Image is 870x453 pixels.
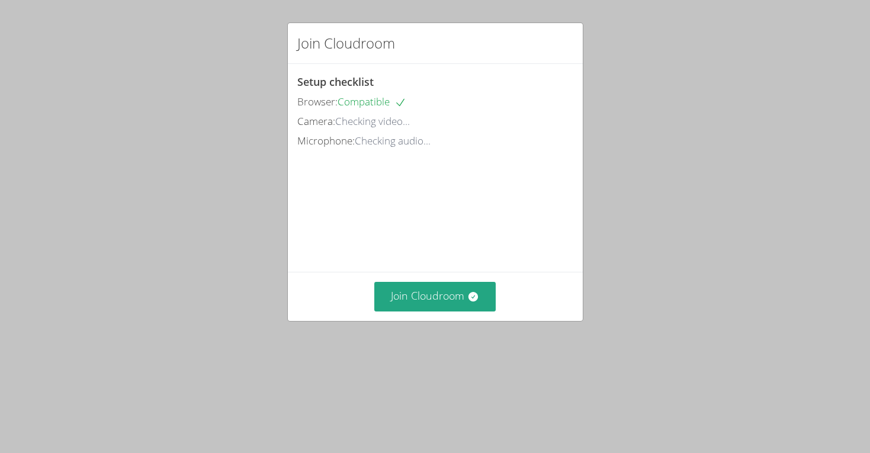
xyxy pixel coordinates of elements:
h2: Join Cloudroom [297,33,395,54]
span: Setup checklist [297,75,374,89]
button: Join Cloudroom [374,282,496,311]
span: Checking audio... [355,134,431,147]
span: Browser: [297,95,338,108]
span: Camera: [297,114,335,128]
span: Checking video... [335,114,410,128]
span: Compatible [338,95,406,108]
span: Microphone: [297,134,355,147]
